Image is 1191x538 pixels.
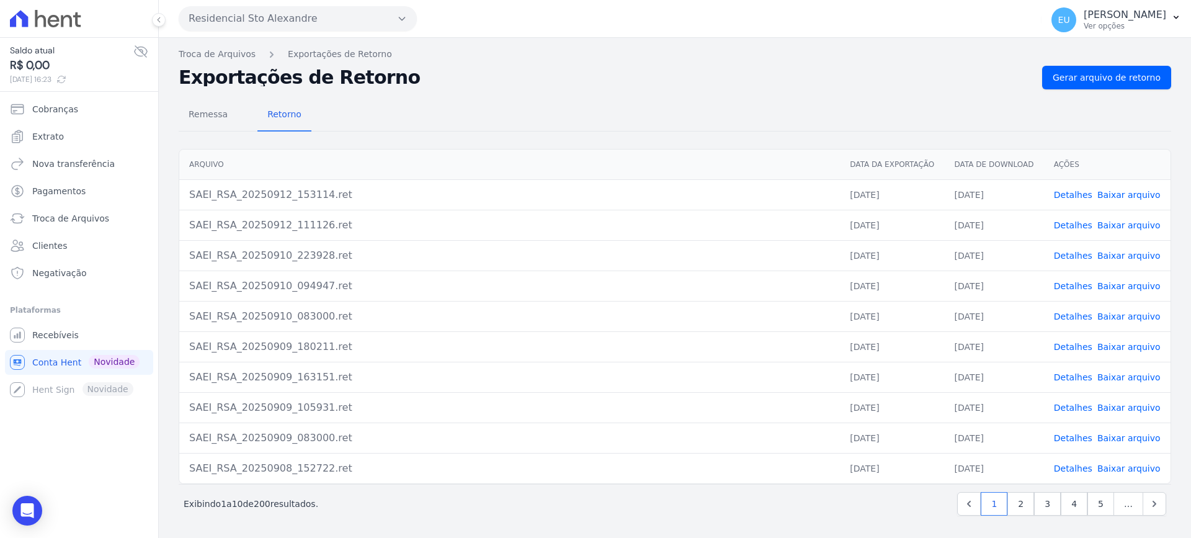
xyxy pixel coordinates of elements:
td: [DATE] [840,453,944,483]
a: Next [1143,492,1166,516]
div: Open Intercom Messenger [12,496,42,526]
div: SAEI_RSA_20250909_083000.ret [189,431,830,446]
p: Ver opções [1084,21,1166,31]
div: Plataformas [10,303,148,318]
span: Recebíveis [32,329,79,341]
span: Saldo atual [10,44,133,57]
a: Extrato [5,124,153,149]
span: Cobranças [32,103,78,115]
td: [DATE] [840,210,944,240]
div: SAEI_RSA_20250910_094947.ret [189,279,830,294]
td: [DATE] [945,392,1044,423]
span: … [1113,492,1143,516]
span: 1 [221,499,226,509]
span: Troca de Arquivos [32,212,109,225]
a: Baixar arquivo [1097,372,1161,382]
a: Retorno [257,99,311,132]
a: Baixar arquivo [1097,342,1161,352]
div: SAEI_RSA_20250910_223928.ret [189,248,830,263]
span: Pagamentos [32,185,86,197]
a: Conta Hent Novidade [5,350,153,375]
a: Troca de Arquivos [5,206,153,231]
a: Detalhes [1054,342,1092,352]
a: Exportações de Retorno [288,48,392,61]
span: [DATE] 16:23 [10,74,133,85]
span: 10 [232,499,243,509]
a: Detalhes [1054,372,1092,382]
div: SAEI_RSA_20250912_153114.ret [189,187,830,202]
td: [DATE] [945,301,1044,331]
span: Retorno [260,102,309,127]
div: SAEI_RSA_20250909_105931.ret [189,400,830,415]
td: [DATE] [840,271,944,301]
td: [DATE] [840,301,944,331]
span: Novidade [89,355,140,369]
td: [DATE] [840,423,944,453]
nav: Sidebar [10,97,148,402]
div: SAEI_RSA_20250909_180211.ret [189,339,830,354]
a: Detalhes [1054,190,1092,200]
nav: Breadcrumb [179,48,1171,61]
a: Previous [957,492,981,516]
td: [DATE] [945,210,1044,240]
h2: Exportações de Retorno [179,69,1032,86]
span: Gerar arquivo de retorno [1053,71,1161,84]
a: Baixar arquivo [1097,403,1161,413]
p: Exibindo a de resultados. [184,498,318,510]
a: Detalhes [1054,403,1092,413]
a: Pagamentos [5,179,153,204]
td: [DATE] [945,453,1044,483]
span: R$ 0,00 [10,57,133,74]
td: [DATE] [945,331,1044,362]
a: Baixar arquivo [1097,464,1161,473]
a: 2 [1007,492,1034,516]
a: Baixar arquivo [1097,281,1161,291]
a: Baixar arquivo [1097,220,1161,230]
div: SAEI_RSA_20250909_163151.ret [189,370,830,385]
a: Detalhes [1054,251,1092,261]
th: Ações [1044,150,1171,180]
span: Nova transferência [32,158,115,170]
td: [DATE] [840,362,944,392]
td: [DATE] [840,331,944,362]
td: [DATE] [945,240,1044,271]
span: 200 [254,499,270,509]
a: Baixar arquivo [1097,312,1161,321]
button: EU [PERSON_NAME] Ver opções [1042,2,1191,37]
a: Troca de Arquivos [179,48,256,61]
div: SAEI_RSA_20250912_111126.ret [189,218,830,233]
span: EU [1058,16,1070,24]
button: Residencial Sto Alexandre [179,6,417,31]
span: Extrato [32,130,64,143]
span: Negativação [32,267,87,279]
a: Detalhes [1054,464,1092,473]
span: Conta Hent [32,356,81,369]
a: Baixar arquivo [1097,251,1161,261]
th: Arquivo [179,150,840,180]
a: 5 [1087,492,1114,516]
td: [DATE] [945,362,1044,392]
td: [DATE] [840,392,944,423]
a: Baixar arquivo [1097,433,1161,443]
a: Negativação [5,261,153,285]
a: Remessa [179,99,238,132]
th: Data de Download [945,150,1044,180]
div: SAEI_RSA_20250908_152722.ret [189,461,830,476]
a: Gerar arquivo de retorno [1042,66,1171,89]
a: Baixar arquivo [1097,190,1161,200]
div: SAEI_RSA_20250910_083000.ret [189,309,830,324]
a: 3 [1034,492,1061,516]
a: Cobranças [5,97,153,122]
a: Detalhes [1054,220,1092,230]
a: Detalhes [1054,433,1092,443]
td: [DATE] [945,271,1044,301]
td: [DATE] [840,240,944,271]
td: [DATE] [840,179,944,210]
th: Data da Exportação [840,150,944,180]
a: Recebíveis [5,323,153,347]
a: Clientes [5,233,153,258]
a: Detalhes [1054,312,1092,321]
a: Nova transferência [5,151,153,176]
span: Remessa [181,102,235,127]
span: Clientes [32,240,67,252]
